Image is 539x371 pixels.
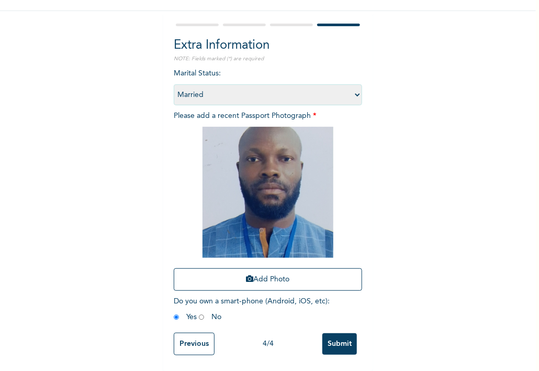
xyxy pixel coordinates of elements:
span: Please add a recent Passport Photograph [174,112,362,296]
span: Marital Status : [174,70,362,99]
input: Submit [322,333,357,355]
h2: Extra Information [174,36,362,55]
button: Add Photo [174,268,362,291]
input: Previous [174,333,215,355]
div: 4 / 4 [215,339,322,350]
img: Crop [203,127,333,258]
p: NOTE: Fields marked (*) are required [174,55,362,63]
span: Do you own a smart-phone (Android, iOS, etc) : Yes No [174,298,330,321]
